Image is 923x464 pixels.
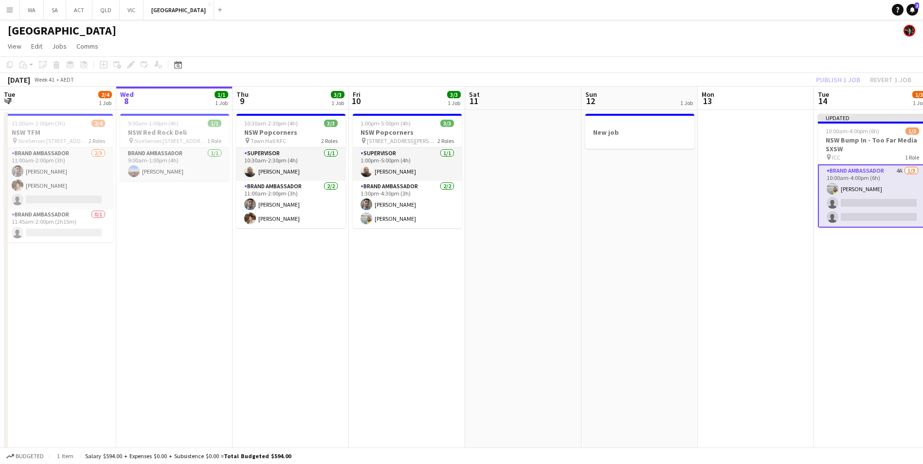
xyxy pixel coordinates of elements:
[2,95,15,107] span: 7
[361,120,411,127] span: 1:00pm-5:00pm (4h)
[367,137,437,144] span: [STREET_ADDRESS][PERSON_NAME]
[119,95,134,107] span: 8
[8,23,116,38] h1: [GEOGRAPHIC_DATA]
[4,128,113,137] h3: NSW TFM
[236,90,249,99] span: Thu
[906,4,918,16] a: 2
[144,0,214,19] button: [GEOGRAPHIC_DATA]
[235,95,249,107] span: 9
[31,42,42,51] span: Edit
[331,91,344,98] span: 3/3
[251,137,286,144] span: Town Hall KFC
[52,42,67,51] span: Jobs
[215,91,228,98] span: 1/1
[215,99,228,107] div: 1 Job
[353,181,462,228] app-card-role: Brand Ambassador2/21:30pm-4:30pm (3h)[PERSON_NAME][PERSON_NAME]
[353,148,462,181] app-card-role: Supervisor1/11:00pm-5:00pm (4h)[PERSON_NAME]
[680,99,693,107] div: 1 Job
[818,90,829,99] span: Tue
[4,148,113,209] app-card-role: Brand Ambassador2/311:00am-2:00pm (3h)[PERSON_NAME][PERSON_NAME]
[32,76,56,83] span: Week 41
[120,0,144,19] button: VIC
[321,137,338,144] span: 2 Roles
[4,114,113,242] app-job-card: 11:00am-2:00pm (3h)2/4NSW TFM 5iveSenses [STREET_ADDRESS]2 RolesBrand Ambassador2/311:00am-2:00pm...
[44,0,66,19] button: SA
[353,90,361,99] span: Fri
[12,120,65,127] span: 11:00am-2:00pm (3h)
[469,90,480,99] span: Sat
[832,154,840,161] span: ICC
[904,25,915,36] app-user-avatar: Mauricio Torres Barquet
[236,128,345,137] h3: NSW Popcorners
[208,120,221,127] span: 1/1
[54,452,77,460] span: 1 item
[66,0,92,19] button: ACT
[8,75,30,85] div: [DATE]
[128,120,179,127] span: 9:00am-1:00pm (4h)
[244,120,298,127] span: 10:30am-2:30pm (4h)
[48,40,71,53] a: Jobs
[99,99,111,107] div: 1 Job
[447,91,461,98] span: 3/3
[584,95,597,107] span: 12
[905,127,919,135] span: 1/3
[72,40,102,53] a: Comms
[120,90,134,99] span: Wed
[826,127,879,135] span: 10:00am-4:00pm (6h)
[120,114,229,181] app-job-card: 9:00am-1:00pm (4h)1/1NSW Red Rock Deli 5iveSenses [STREET_ADDRESS]1 RoleBrand Ambassador1/19:00am...
[585,114,694,149] app-job-card: New job
[20,0,44,19] button: WA
[585,90,597,99] span: Sun
[89,137,105,144] span: 2 Roles
[91,120,105,127] span: 2/4
[98,91,112,98] span: 2/4
[353,114,462,228] app-job-card: 1:00pm-5:00pm (4h)3/3NSW Popcorners [STREET_ADDRESS][PERSON_NAME]2 RolesSupervisor1/11:00pm-5:00p...
[437,137,454,144] span: 2 Roles
[440,120,454,127] span: 3/3
[700,95,714,107] span: 13
[236,114,345,228] app-job-card: 10:30am-2:30pm (4h)3/3NSW Popcorners Town Hall KFC2 RolesSupervisor1/110:30am-2:30pm (4h)[PERSON_...
[27,40,46,53] a: Edit
[353,128,462,137] h3: NSW Popcorners
[85,452,291,460] div: Salary $594.00 + Expenses $0.00 + Subsistence $0.00 =
[5,451,45,462] button: Budgeted
[120,128,229,137] h3: NSW Red Rock Deli
[236,148,345,181] app-card-role: Supervisor1/110:30am-2:30pm (4h)[PERSON_NAME]
[905,154,919,161] span: 1 Role
[4,209,113,242] app-card-role: Brand Ambassador0/111:45am-2:00pm (2h15m)
[351,95,361,107] span: 10
[816,95,829,107] span: 14
[331,99,344,107] div: 1 Job
[18,137,89,144] span: 5iveSenses [STREET_ADDRESS]
[120,148,229,181] app-card-role: Brand Ambassador1/19:00am-1:00pm (4h)[PERSON_NAME]
[8,42,21,51] span: View
[702,90,714,99] span: Mon
[4,40,25,53] a: View
[134,137,207,144] span: 5iveSenses [STREET_ADDRESS]
[207,137,221,144] span: 1 Role
[236,181,345,228] app-card-role: Brand Ambassador2/211:00am-2:00pm (3h)[PERSON_NAME][PERSON_NAME]
[76,42,98,51] span: Comms
[92,0,120,19] button: QLD
[16,453,44,460] span: Budgeted
[224,452,291,460] span: Total Budgeted $594.00
[915,2,919,9] span: 2
[468,95,480,107] span: 11
[585,128,694,137] h3: New job
[448,99,460,107] div: 1 Job
[4,90,15,99] span: Tue
[60,76,74,83] div: AEDT
[324,120,338,127] span: 3/3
